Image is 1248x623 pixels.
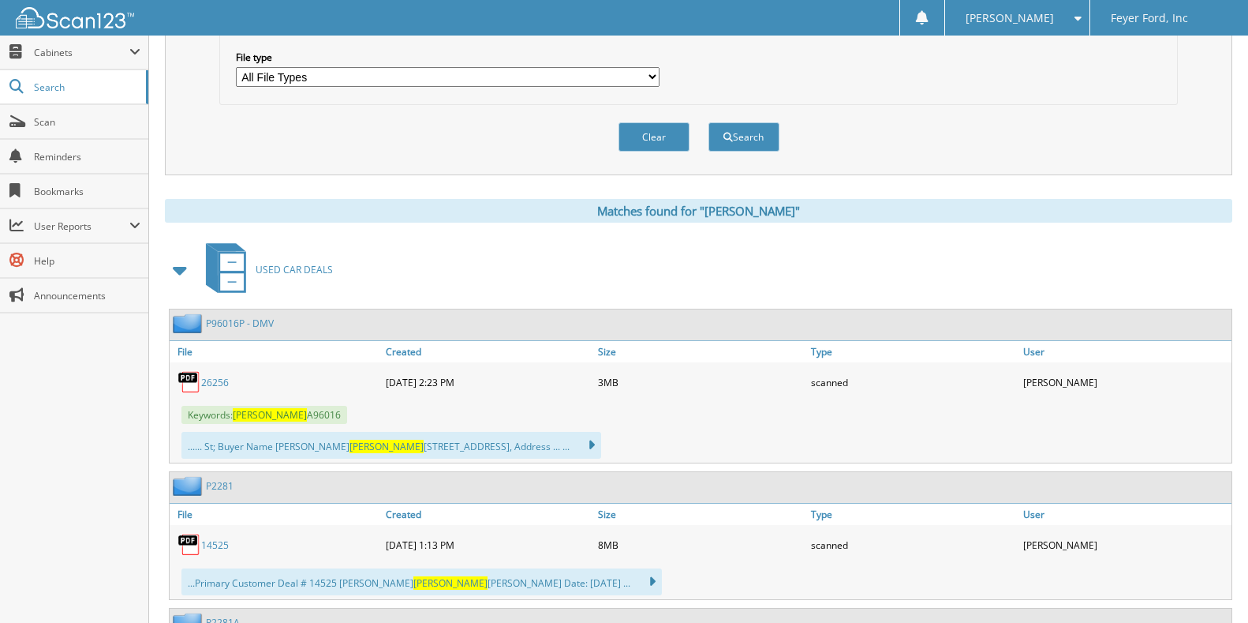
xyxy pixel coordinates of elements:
img: PDF.png [177,370,201,394]
a: File [170,504,382,525]
a: Size [594,504,806,525]
a: 14525 [201,539,229,552]
span: [PERSON_NAME] [233,408,307,422]
a: User [1019,504,1231,525]
a: P96016P - DMV [206,317,274,330]
iframe: Chat Widget [1169,547,1248,623]
img: PDF.png [177,533,201,557]
label: File type [236,51,659,64]
span: Reminders [34,150,140,163]
a: Size [594,341,806,362]
div: [PERSON_NAME] [1019,529,1231,561]
span: User Reports [34,220,129,233]
span: [PERSON_NAME] [349,440,424,453]
span: USED CAR DEALS [256,263,333,276]
a: Created [382,341,594,362]
span: Scan [34,115,140,129]
span: Announcements [34,289,140,302]
a: Type [807,504,1019,525]
span: Search [34,81,138,94]
img: folder2.png [173,313,206,333]
div: Matches found for "[PERSON_NAME]" [165,199,1232,223]
div: 8MB [594,529,806,561]
button: Search [708,122,779,152]
div: ...Primary Customer Deal # 14525 [PERSON_NAME] [PERSON_NAME] Date: [DATE] ... [181,569,662,595]
a: Type [807,341,1019,362]
a: P2281 [206,479,234,493]
button: Clear [618,122,689,152]
a: File [170,341,382,362]
span: Feyer Ford, Inc [1111,13,1188,23]
div: 3MB [594,366,806,398]
div: [DATE] 1:13 PM [382,529,594,561]
span: Keywords: A96016 [181,406,347,424]
a: User [1019,341,1231,362]
img: scan123-logo-white.svg [16,7,134,28]
div: scanned [807,529,1019,561]
div: ...... St; Buyer Name [PERSON_NAME] [STREET_ADDRESS], Address ... ... [181,432,601,459]
div: [DATE] 2:23 PM [382,366,594,398]
span: [PERSON_NAME] [966,13,1054,23]
span: Help [34,254,140,268]
a: USED CAR DEALS [196,238,333,301]
a: Created [382,504,594,525]
span: Cabinets [34,46,129,59]
div: scanned [807,366,1019,398]
span: [PERSON_NAME] [413,576,488,590]
img: folder2.png [173,476,206,496]
a: 26256 [201,376,229,389]
span: Bookmarks [34,185,140,198]
div: [PERSON_NAME] [1019,366,1231,398]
